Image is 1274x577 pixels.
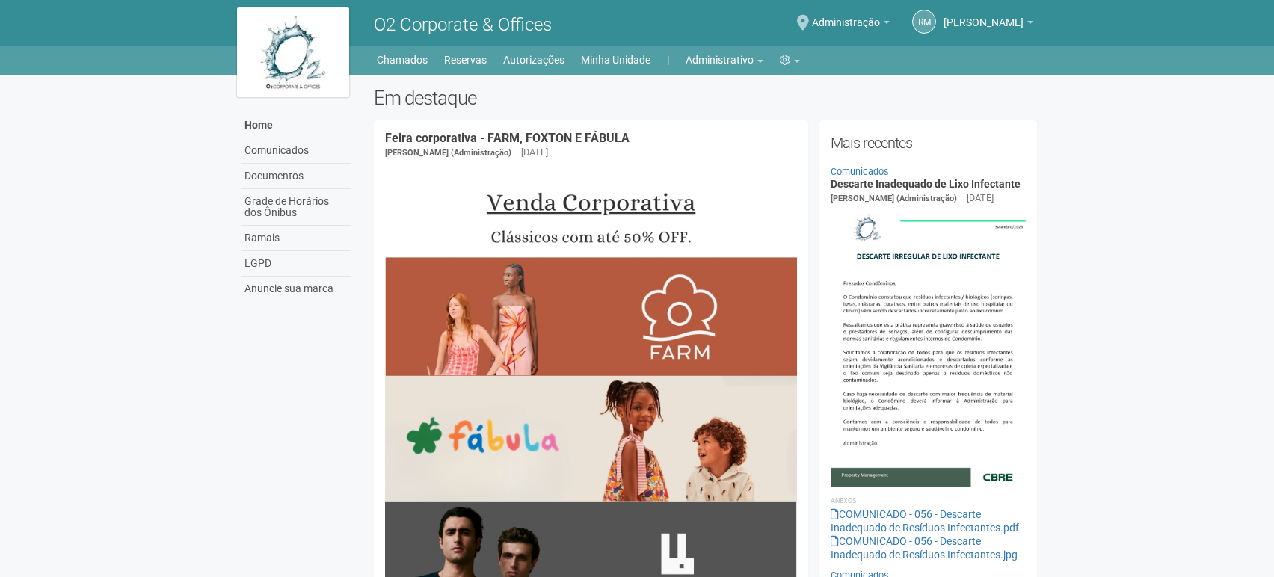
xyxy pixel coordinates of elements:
a: Reservas [444,49,487,70]
span: Rogério Machado [944,2,1024,28]
span: O2 Corporate & Offices [374,14,552,35]
a: Administração [812,19,890,31]
a: Comunicados [241,138,351,164]
h2: Mais recentes [831,132,1026,154]
a: Configurações [780,49,800,70]
a: [PERSON_NAME] [944,19,1033,31]
a: Ramais [241,226,351,251]
a: Documentos [241,164,351,189]
span: [PERSON_NAME] (Administração) [831,194,957,203]
span: [PERSON_NAME] (Administração) [385,148,511,158]
a: Home [241,113,351,138]
div: [DATE] [521,146,548,159]
a: Administrativo [686,49,763,70]
a: RM [912,10,936,34]
a: COMUNICADO - 056 - Descarte Inadequado de Resíduos Infectantes.jpg [831,535,1018,561]
a: Minha Unidade [581,49,650,70]
a: Comunicados [831,166,889,177]
li: Anexos [831,494,1026,507]
div: [DATE] [967,191,994,205]
a: Feira corporativa - FARM, FOXTON E FÁBULA [385,131,630,145]
a: LGPD [241,251,351,277]
a: COMUNICADO - 056 - Descarte Inadequado de Resíduos Infectantes.pdf [831,508,1019,534]
img: logo.jpg [237,7,349,97]
img: COMUNICADO%20-%20056%20-%20Descarte%20Inadequado%20de%20Res%C3%ADduos%20Infectantes.jpg [831,206,1026,487]
a: Chamados [377,49,428,70]
a: Anuncie sua marca [241,277,351,301]
a: Grade de Horários dos Ônibus [241,189,351,226]
h2: Em destaque [374,87,1037,109]
span: Administração [812,2,880,28]
a: | [667,49,669,70]
a: Descarte Inadequado de Lixo Infectante [831,178,1021,190]
a: Autorizações [503,49,564,70]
